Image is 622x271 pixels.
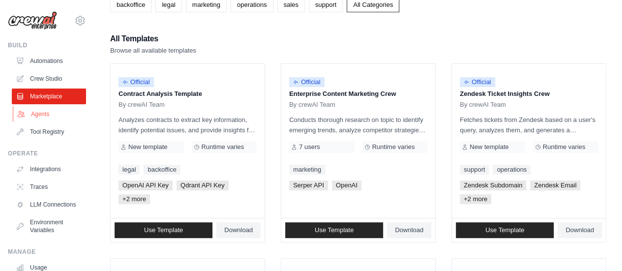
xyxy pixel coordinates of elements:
[289,181,328,190] span: Serper API
[12,179,86,195] a: Traces
[110,32,196,46] h2: All Templates
[202,143,244,151] span: Runtime varies
[118,165,140,175] a: legal
[530,181,580,190] span: Zendesk Email
[565,226,594,234] span: Download
[299,143,320,151] span: 7 users
[460,77,495,87] span: Official
[110,46,196,56] p: Browse all available templates
[289,165,325,175] a: marketing
[118,181,173,190] span: OpenAI API Key
[13,106,87,122] a: Agents
[395,226,423,234] span: Download
[118,194,150,204] span: +2 more
[332,181,361,190] span: OpenAI
[12,161,86,177] a: Integrations
[315,226,354,234] span: Use Template
[224,226,253,234] span: Download
[144,165,180,175] a: backoffice
[543,143,586,151] span: Runtime varies
[118,115,257,135] p: Analyzes contracts to extract key information, identify potential issues, and provide insights fo...
[118,77,154,87] span: Official
[460,89,598,99] p: Zendesk Ticket Insights Crew
[460,181,526,190] span: Zendesk Subdomain
[12,71,86,87] a: Crew Studio
[118,101,165,109] span: By crewAI Team
[115,222,212,238] a: Use Template
[128,143,167,151] span: New template
[460,194,491,204] span: +2 more
[8,150,86,157] div: Operate
[12,214,86,238] a: Environment Variables
[8,11,57,30] img: Logo
[216,222,261,238] a: Download
[289,101,335,109] span: By crewAI Team
[470,143,508,151] span: New template
[144,226,183,234] span: Use Template
[12,53,86,69] a: Automations
[460,115,598,135] p: Fetches tickets from Zendesk based on a user's query, analyzes them, and generates a summary. Out...
[372,143,415,151] span: Runtime varies
[118,89,257,99] p: Contract Analysis Template
[387,222,431,238] a: Download
[493,165,531,175] a: operations
[460,165,489,175] a: support
[177,181,229,190] span: Qdrant API Key
[12,124,86,140] a: Tool Registry
[485,226,524,234] span: Use Template
[289,89,427,99] p: Enterprise Content Marketing Crew
[12,197,86,212] a: LLM Connections
[8,248,86,256] div: Manage
[289,115,427,135] p: Conducts thorough research on topic to identify emerging trends, analyze competitor strategies, a...
[558,222,602,238] a: Download
[289,77,325,87] span: Official
[8,41,86,49] div: Build
[456,222,554,238] a: Use Template
[460,101,506,109] span: By crewAI Team
[12,89,86,104] a: Marketplace
[285,222,383,238] a: Use Template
